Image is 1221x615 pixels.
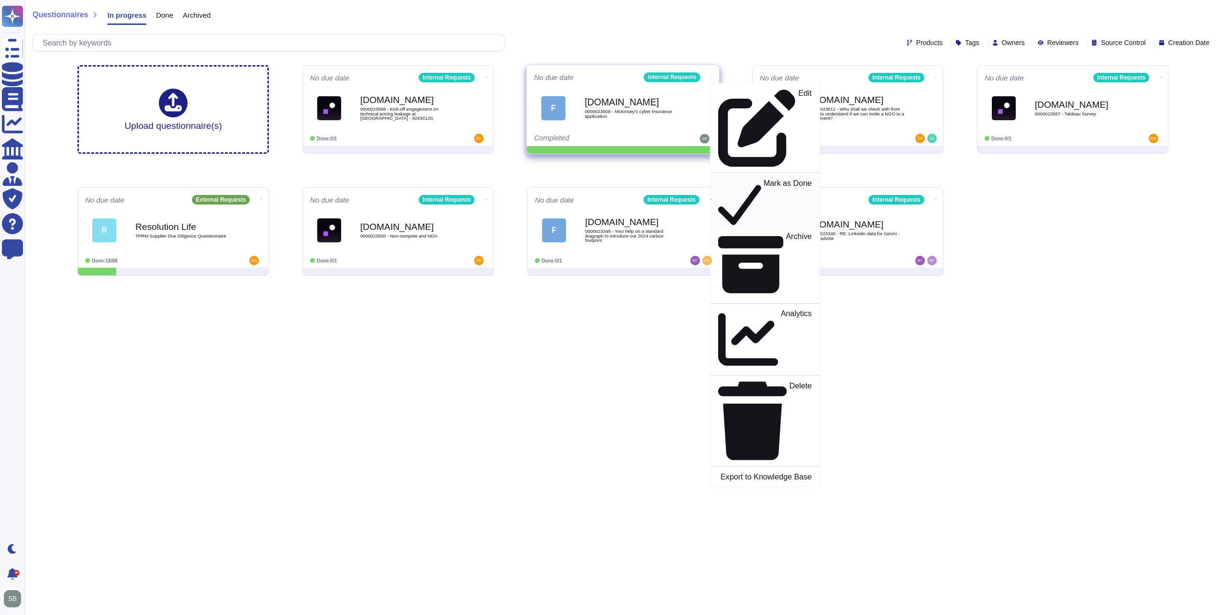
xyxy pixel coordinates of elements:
span: 0000023550 - Non-compete and NDA [360,234,456,239]
p: Export to Knowledge Base [721,473,811,481]
img: user [690,256,700,265]
span: Tags [965,39,979,46]
p: Mark as Done [764,179,812,228]
span: Owners [1002,39,1025,46]
b: [DOMAIN_NAME] [810,220,906,229]
div: Internal Requests [868,195,924,205]
span: 0000023608 - McKinsey's cyber insurance application [585,109,681,118]
a: Export to Knowledge Base [710,470,820,482]
b: [DOMAIN_NAME] [585,217,681,227]
a: Delete [710,380,820,462]
div: Completed [534,134,653,144]
img: Logo [992,96,1016,120]
b: [DOMAIN_NAME] [360,222,456,231]
span: No due date [310,196,349,204]
p: Archive [786,232,812,297]
div: Upload questionnaire(s) [124,89,222,130]
span: Done: 0/1 [991,136,1011,141]
span: No due date [535,196,574,204]
span: Done: 0/1 [317,136,337,141]
span: Questionnaires [33,11,88,19]
button: user [2,588,28,609]
img: user [915,134,925,143]
span: Done [156,11,173,19]
span: Reviewers [1047,39,1078,46]
p: Analytics [781,310,812,370]
span: 0000023587 - Tableau Survey [1035,112,1131,116]
b: Resolution Life [135,222,231,231]
img: user [1149,134,1158,143]
a: Analytics [710,307,820,372]
span: No due date [85,196,124,204]
div: F [542,218,566,242]
img: user [927,256,937,265]
span: TPRM Supplier Due Diligence Questionnaire [135,234,231,239]
span: 0000023348 - Your help on a standard âragraph to introduce our 2024 carbon footprint [585,229,681,243]
span: Creation Date [1168,39,1210,46]
div: External Requests [192,195,250,205]
span: No due date [534,74,574,81]
span: No due date [985,74,1024,81]
span: Done: 0/1 [542,258,562,263]
span: No due date [310,74,349,81]
span: 0000023568 - Kick-off engagement on technical pricing leakage at [GEOGRAPHIC_DATA] - 9243CL01 [360,107,456,121]
div: Internal Requests [419,73,475,82]
a: Edit [710,87,820,169]
span: Done: 18/89 [92,258,117,263]
div: F [541,96,566,120]
img: user [4,590,21,607]
a: Archive [710,230,820,299]
div: Internal Requests [644,72,700,82]
img: user [700,134,710,144]
img: user [474,134,484,143]
b: [DOMAIN_NAME] [360,95,456,104]
span: Source Control [1101,39,1145,46]
input: Search by keywords [38,34,504,51]
span: Products [916,39,943,46]
div: Internal Requests [419,195,475,205]
span: Archived [183,11,211,19]
p: Edit [799,90,812,167]
img: user [927,134,937,143]
div: Internal Requests [1093,73,1149,82]
div: 9+ [14,570,20,576]
img: Logo [317,218,341,242]
span: Done: 0/1 [317,258,337,263]
div: R [92,218,116,242]
img: user [249,256,259,265]
img: Logo [317,96,341,120]
b: [DOMAIN_NAME] [1035,100,1131,109]
img: user [702,256,712,265]
b: [DOMAIN_NAME] [585,98,681,107]
div: Internal Requests [644,195,699,205]
img: user [915,256,925,265]
span: No due date [760,74,799,81]
span: In progress [107,11,146,19]
img: user [474,256,484,265]
b: [DOMAIN_NAME] [810,95,906,104]
div: Internal Requests [868,73,924,82]
span: 0000023340 - RE: Linkedin data for GenAI - Firm advise [810,231,906,240]
p: Delete [789,382,812,460]
a: Mark as Done [710,177,820,230]
span: 0000023611 - Who shall we check with from Risk to understand if we can invite a NGO to a firm event? [810,107,906,121]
